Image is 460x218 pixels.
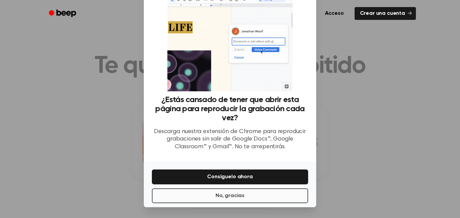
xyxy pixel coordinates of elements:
[155,96,304,122] font: ¿Estás cansado de tener que abrir esta página para reproducir la grabación cada vez?
[360,11,405,16] font: Crear una cuenta
[216,193,244,198] font: No, gracias
[355,7,416,20] a: Crear una cuenta
[44,7,82,20] a: Bip
[154,129,306,150] font: Descarga nuestra extensión de Chrome para reproducir grabaciones sin salir de Google Docs™, Googl...
[207,174,253,180] font: Consíguelo ahora
[325,11,344,16] font: Acceso
[318,6,351,21] a: Acceso
[152,188,308,203] button: No, gracias
[152,169,308,184] button: Consíguelo ahora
